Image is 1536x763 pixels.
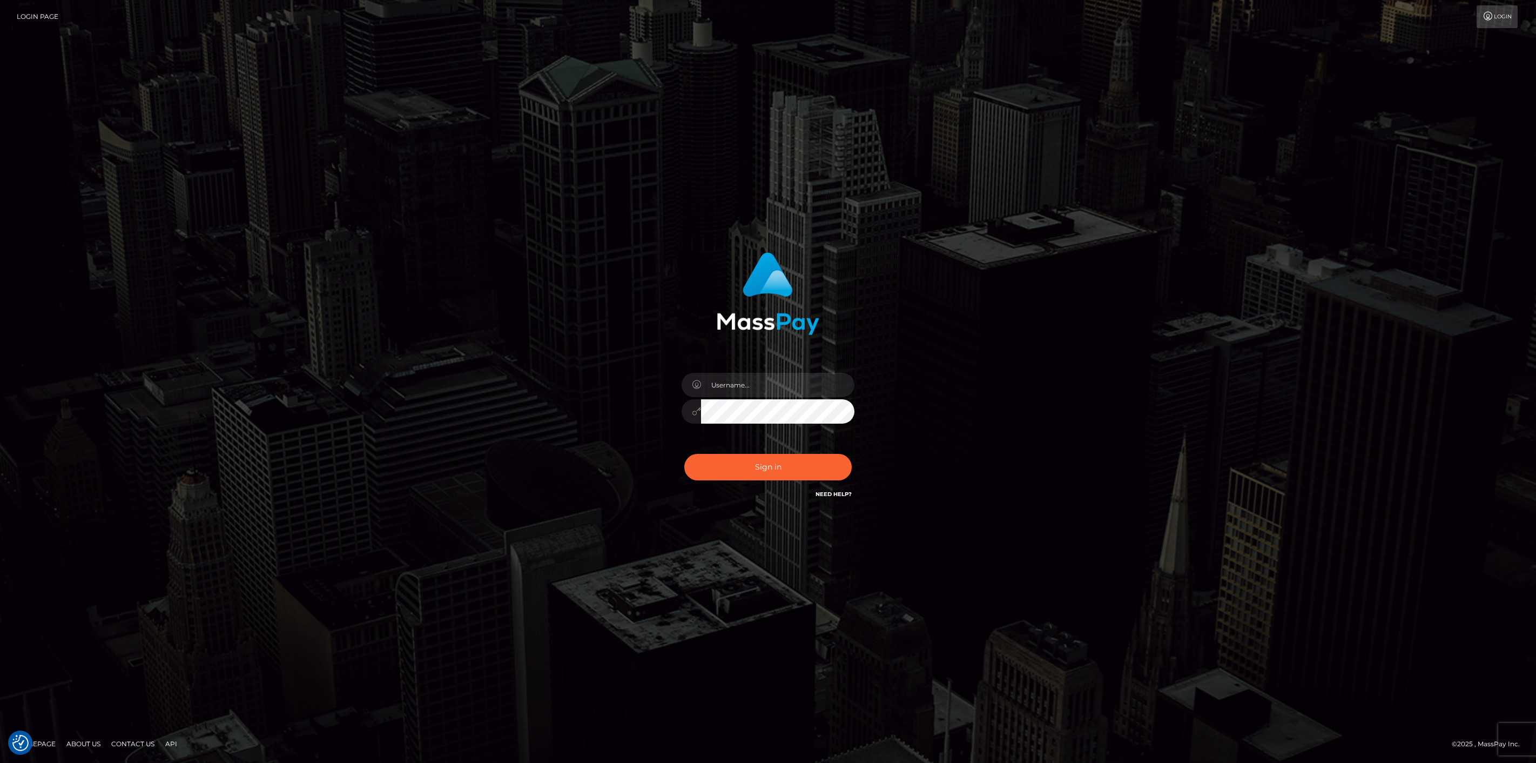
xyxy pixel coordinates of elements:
[12,735,29,751] img: Revisit consent button
[12,735,29,751] button: Consent Preferences
[17,5,58,28] a: Login Page
[62,735,105,752] a: About Us
[12,735,60,752] a: Homepage
[1452,738,1528,750] div: © 2025 , MassPay Inc.
[701,373,854,397] input: Username...
[816,491,852,498] a: Need Help?
[684,454,852,480] button: Sign in
[717,252,819,335] img: MassPay Login
[161,735,181,752] a: API
[1477,5,1518,28] a: Login
[107,735,159,752] a: Contact Us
